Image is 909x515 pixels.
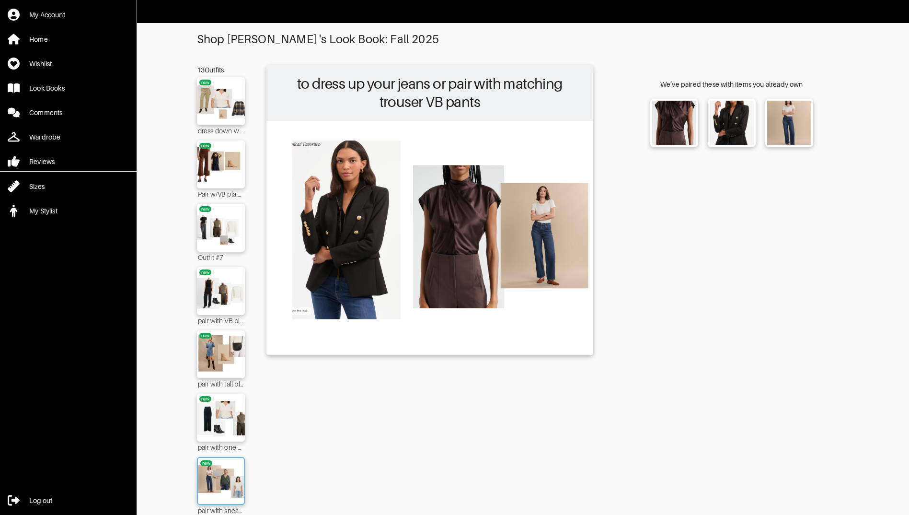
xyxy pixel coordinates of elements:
div: new [202,460,211,466]
div: My Stylist [29,206,58,216]
div: Comments [29,108,62,117]
img: Outfit Outfit #7 [194,209,248,247]
div: Outfit #7 [197,252,245,262]
div: new [201,333,210,339]
div: Reviews [29,157,55,166]
div: new [201,80,210,85]
div: We’ve paired these with items you already own [615,80,849,89]
img: Outfit dress down with a pair of sneakers [194,82,248,120]
div: dress down with a pair of sneakers [197,125,245,136]
div: pair with tall black boot to dress up [197,378,245,389]
div: My Account [29,10,65,20]
div: Pair w/VB plaid blazer [197,188,245,199]
div: Sizes [29,182,45,191]
img: Outfit pair with VB plaid blazer OR cardigan for me casual look [194,272,248,310]
img: Outfit pair with sneaker [195,463,247,499]
img: Outfit to dress up your jeans or pair with matching trouser VB pants [271,126,588,349]
div: Look Books [29,83,65,93]
img: Miller Jacket [710,101,754,145]
div: Home [29,35,48,44]
div: new [201,143,210,149]
h2: to dress up your jeans or pair with matching trouser VB pants [271,70,588,116]
div: new [201,206,210,212]
div: Log out [29,496,52,505]
div: pair with VB plaid blazer OR cardigan for me casual look [197,315,245,326]
img: Leilany Tie Neck Silk Top [652,101,696,145]
div: Wishlist [29,59,52,69]
div: 13 Outfits [197,65,245,75]
img: Harper Jean [767,101,811,145]
img: Outfit Pair w/VB plaid blazer [194,145,248,184]
div: new [201,269,210,275]
div: new [201,396,210,402]
div: Wardrobe [29,132,60,142]
img: Outfit pair with one of your blazers and either shell [194,398,248,437]
div: Shop [PERSON_NAME] 's Look Book: Fall 2025 [197,33,849,46]
img: Outfit pair with tall black boot to dress up [194,335,248,374]
div: pair with one of your blazers and either shell [197,442,245,452]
